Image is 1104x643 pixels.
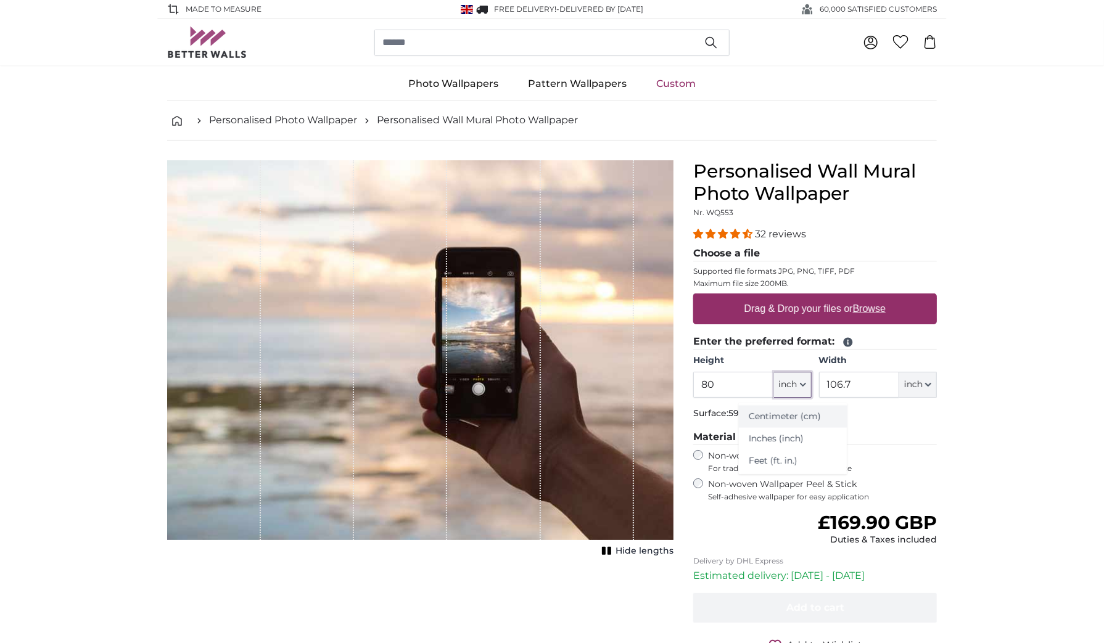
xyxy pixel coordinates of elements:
[693,430,937,445] legend: Material
[853,303,886,314] u: Browse
[708,464,937,473] span: For traditional wallpapering with paste
[186,4,262,15] span: Made to Measure
[755,228,806,240] span: 32 reviews
[693,568,937,583] p: Estimated delivery: [DATE] - [DATE]
[167,160,674,560] div: 1 of 1
[693,334,937,350] legend: Enter the preferred format:
[818,511,937,534] span: £169.90 GBP
[739,297,891,321] label: Drag & Drop your files or
[708,492,937,502] span: Self-adhesive wallpaper for easy application
[818,534,937,546] div: Duties & Taxes included
[641,68,711,100] a: Custom
[693,208,733,217] span: Nr. WQ553
[513,68,641,100] a: Pattern Wallpapers
[728,408,765,419] span: 59.3sq ft
[560,4,644,14] span: Delivered by [DATE]
[739,450,847,472] a: Feet (ft. in.)
[167,100,937,141] nav: breadcrumbs
[167,27,247,58] img: Betterwalls
[774,372,812,398] button: inch
[693,556,937,566] p: Delivery by DHL Express
[598,543,674,560] button: Hide lengths
[693,228,755,240] span: 4.31 stars
[693,408,937,420] p: Surface:
[820,4,937,15] span: 60,000 SATISFIED CUSTOMERS
[461,5,473,14] img: United Kingdom
[904,379,923,391] span: inch
[557,4,644,14] span: -
[779,379,797,391] span: inch
[708,450,937,473] label: Non-woven Wallpaper Classic
[209,113,357,128] a: Personalised Photo Wallpaper
[739,428,847,450] a: Inches (inch)
[693,160,937,205] h1: Personalised Wall Mural Photo Wallpaper
[786,602,844,613] span: Add to cart
[693,354,811,367] label: Height
[739,406,847,428] a: Centimeter (cm)
[393,68,513,100] a: Photo Wallpapers
[616,545,674,557] span: Hide lengths
[693,593,937,623] button: Add to cart
[708,478,937,502] label: Non-woven Wallpaper Peel & Stick
[495,4,557,14] span: FREE delivery!
[693,279,937,289] p: Maximum file size 200MB.
[377,113,578,128] a: Personalised Wall Mural Photo Wallpaper
[693,266,937,276] p: Supported file formats JPG, PNG, TIFF, PDF
[819,354,937,367] label: Width
[899,372,937,398] button: inch
[693,246,937,261] legend: Choose a file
